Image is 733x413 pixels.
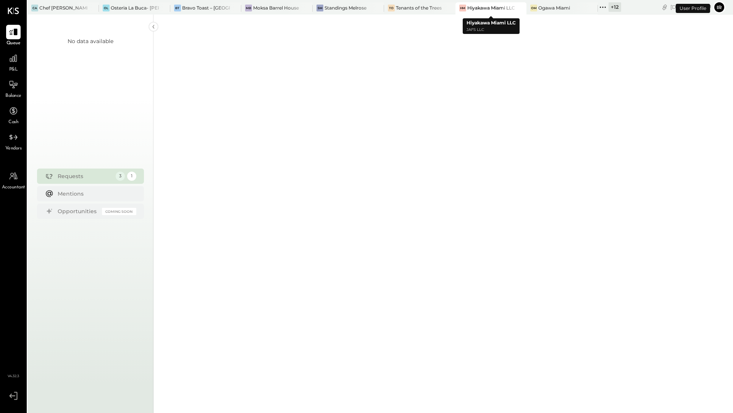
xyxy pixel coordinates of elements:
[58,172,112,180] div: Requests
[111,5,159,11] div: Osteria La Buca- [PERSON_NAME][GEOGRAPHIC_DATA]
[0,25,26,47] a: Queue
[467,27,516,33] p: JAFS LLC
[0,77,26,100] a: Balance
[388,5,395,11] div: To
[676,4,710,13] div: User Profile
[103,5,110,11] div: OL
[6,40,21,47] span: Queue
[58,190,132,198] div: Mentions
[0,169,26,191] a: Accountant
[102,208,136,215] div: Coming Soon
[0,51,26,73] a: P&L
[5,93,21,100] span: Balance
[538,5,570,11] div: Ogawa Miami
[8,119,18,126] span: Cash
[31,5,38,11] div: CA
[116,172,125,181] div: 3
[467,5,515,11] div: Hiyakawa Miami LLC
[5,145,22,152] span: Vendors
[467,20,516,26] b: Hiyakawa Miami LLC
[58,207,98,215] div: Opportunities
[9,66,18,73] span: P&L
[253,5,299,11] div: Moksa Barrel House
[396,5,442,11] div: Tenants of the Trees
[2,184,25,191] span: Accountant
[325,5,366,11] div: Standings Melrose
[0,130,26,152] a: Vendors
[127,172,136,181] div: 1
[670,3,711,11] div: [DATE]
[661,3,668,11] div: copy link
[39,5,87,11] div: Chef [PERSON_NAME]'s Vineyard Restaurant
[0,104,26,126] a: Cash
[459,5,466,11] div: HM
[245,5,252,11] div: MB
[713,1,725,13] button: Ir
[174,5,181,11] div: BT
[316,5,323,11] div: SM
[609,2,621,12] div: + 12
[182,5,230,11] div: Bravo Toast – [GEOGRAPHIC_DATA]
[68,37,113,45] div: No data available
[530,5,537,11] div: OM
